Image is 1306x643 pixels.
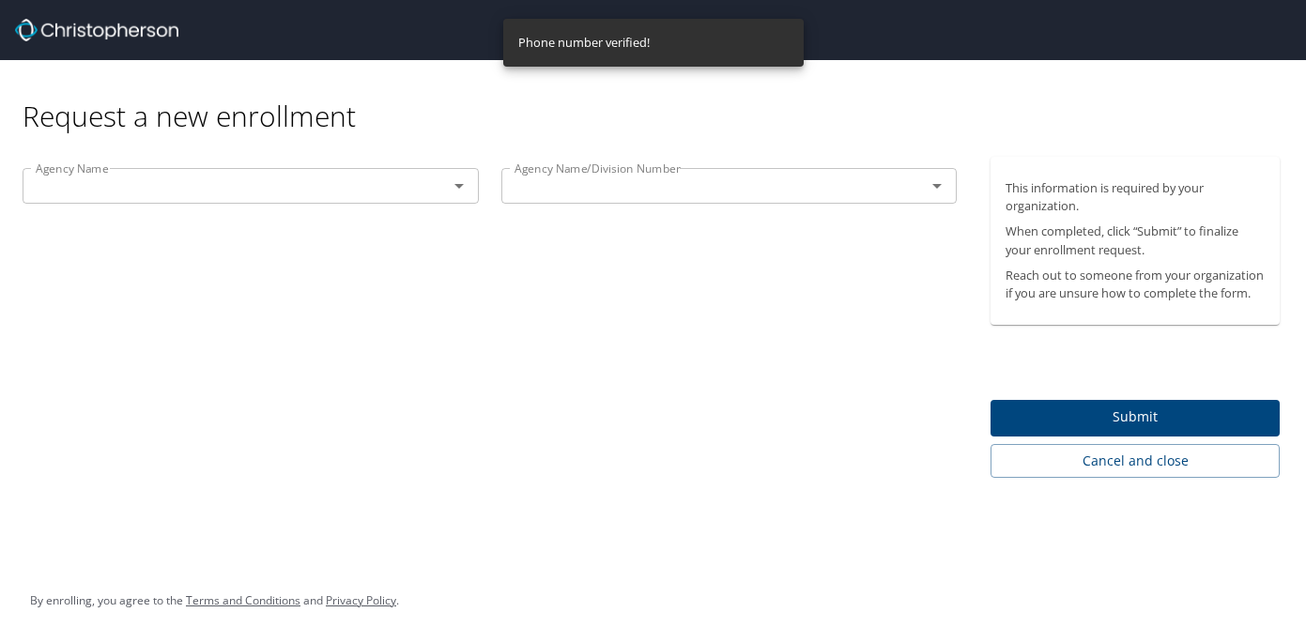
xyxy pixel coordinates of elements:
[1006,406,1265,429] span: Submit
[446,173,472,199] button: Open
[991,444,1280,479] button: Cancel and close
[326,592,396,608] a: Privacy Policy
[991,400,1280,436] button: Submit
[15,19,178,41] img: cbt logo
[1006,179,1265,215] p: This information is required by your organization.
[924,173,950,199] button: Open
[186,592,300,608] a: Terms and Conditions
[518,24,650,61] div: Phone number verified!
[23,60,1295,134] div: Request a new enrollment
[1006,222,1265,258] p: When completed, click “Submit” to finalize your enrollment request.
[1006,450,1265,473] span: Cancel and close
[30,577,399,624] div: By enrolling, you agree to the and .
[1006,267,1265,302] p: Reach out to someone from your organization if you are unsure how to complete the form.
